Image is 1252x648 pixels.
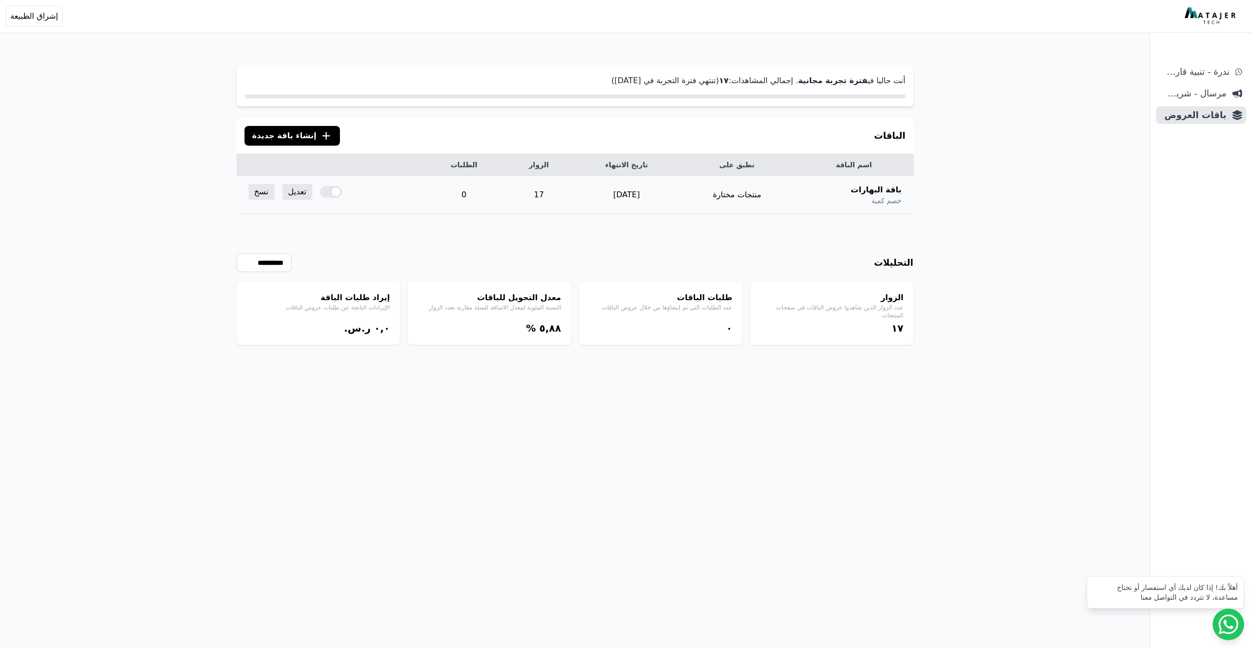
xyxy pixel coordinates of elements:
h4: إيراد طلبات الباقة [246,292,390,304]
strong: فترة تجربة مجانية [798,76,867,85]
h3: التحليلات [874,256,914,270]
p: النسبة المئوية لمعدل الاضافة للسلة مقارنة بعدد الزوار [418,304,561,311]
td: [DATE] [574,176,679,214]
div: ۰ [589,321,733,335]
h4: الزوار [760,292,904,304]
span: باقة البهارات [851,184,901,196]
a: نسخ [248,184,275,200]
strong: ١٧ [719,76,729,85]
span: باقات العروض [1160,108,1226,122]
th: اسم الباقة [794,154,914,176]
div: أهلاً بك! إذا كان لديك أي استفسار أو تحتاج مساعدة، لا تتردد في التواصل معنا [1093,583,1238,602]
span: خصم كمية [871,196,901,206]
h4: معدل التحويل للباقات [418,292,561,304]
span: % [526,322,536,334]
bdi: ۰,۰ [374,322,390,334]
button: إشراق الطبيعة [6,6,62,27]
span: مرسال - شريط دعاية [1160,87,1226,100]
span: ندرة - تنبية قارب علي النفاذ [1160,65,1229,79]
p: أنت حاليا في . إجمالي المشاهدات: (تنتهي فترة التجربة في [DATE]) [244,75,906,87]
p: الإيرادات الناتجة عن طلبات عروض الباقات [246,304,390,311]
td: 0 [424,176,504,214]
a: تعديل [282,184,312,200]
bdi: ٥,٨٨ [539,322,561,334]
img: MatajerTech Logo [1185,7,1238,25]
td: منتجات مختارة [679,176,794,214]
th: الزوار [504,154,574,176]
h4: طلبات الباقات [589,292,733,304]
span: ر.س. [344,322,370,334]
p: عدد الطلبات التي تم إنشاؤها من خلال عروض الباقات [589,304,733,311]
th: تطبق على [679,154,794,176]
span: إنشاء باقة جديدة [252,130,317,142]
p: عدد الزوار الذين شاهدوا عروض الباقات في صفحات المنتجات [760,304,904,319]
div: ١٧ [760,321,904,335]
span: إشراق الطبيعة [10,10,58,22]
button: إنشاء باقة جديدة [244,126,340,146]
td: 17 [504,176,574,214]
th: تاريخ الانتهاء [574,154,679,176]
th: الطلبات [424,154,504,176]
h3: الباقات [874,129,906,143]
